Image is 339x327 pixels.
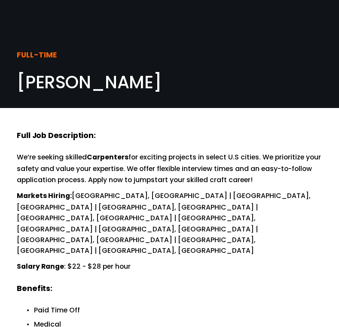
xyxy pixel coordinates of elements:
p: : $22 - $28 per hour [17,261,322,273]
p: We’re seeking skilled for exciting projects in select U.S cities. We prioritize your safety and v... [17,152,322,185]
strong: Carpenters [87,152,128,164]
p: Paid Time Off [34,305,322,315]
strong: Markets Hiring: [17,191,72,202]
p: [GEOGRAPHIC_DATA], [GEOGRAPHIC_DATA] | [GEOGRAPHIC_DATA], [GEOGRAPHIC_DATA] | [GEOGRAPHIC_DATA], ... [17,190,322,256]
span: [PERSON_NAME] [17,70,162,94]
strong: Benefits: [17,282,52,296]
strong: Salary Range [17,261,64,273]
strong: FULL-TIME [17,49,57,62]
strong: Full Job Description: [17,129,95,143]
